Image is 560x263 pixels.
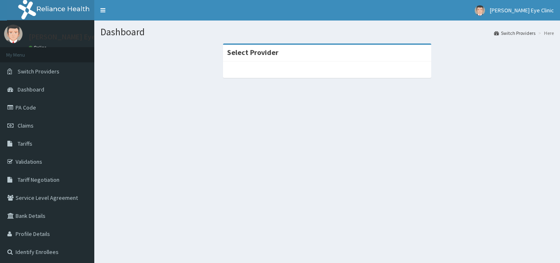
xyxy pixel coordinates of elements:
span: Claims [18,122,34,129]
span: [PERSON_NAME] Eye Clinic [490,7,554,14]
span: Switch Providers [18,68,59,75]
a: Switch Providers [494,30,535,37]
img: User Image [4,25,23,43]
span: Dashboard [18,86,44,93]
a: Online [29,45,48,50]
img: User Image [475,5,485,16]
h1: Dashboard [100,27,554,37]
p: [PERSON_NAME] Eye [29,33,96,41]
span: Tariff Negotiation [18,176,59,183]
li: Here [536,30,554,37]
strong: Select Provider [227,48,278,57]
span: Tariffs [18,140,32,147]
